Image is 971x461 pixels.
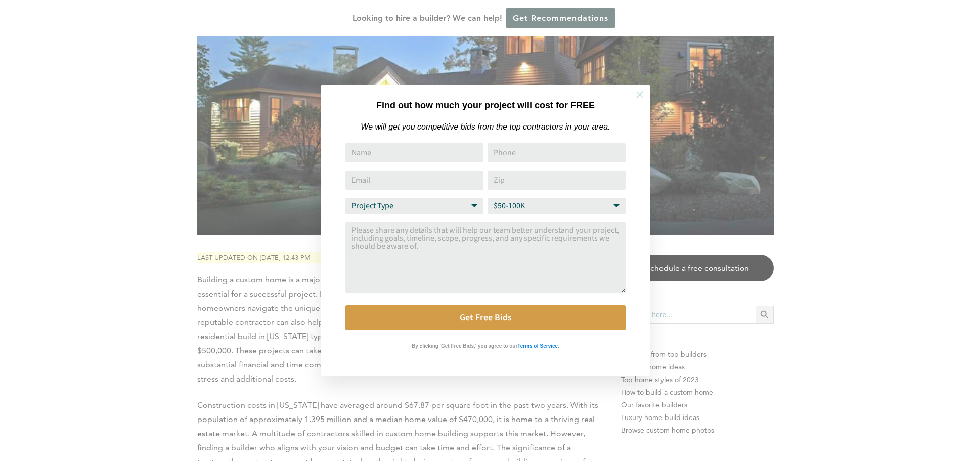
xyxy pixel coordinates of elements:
select: Project Type [345,198,483,214]
select: Budget Range [488,198,626,214]
iframe: Drift Widget Chat Controller [777,388,959,449]
input: Name [345,143,483,162]
a: Terms of Service [517,341,558,349]
strong: By clicking 'Get Free Bids,' you agree to our [412,343,517,349]
em: We will get you competitive bids from the top contractors in your area. [361,122,610,131]
input: Email Address [345,171,483,190]
input: Zip [488,171,626,190]
strong: . [558,343,559,349]
button: Close [622,77,657,112]
strong: Find out how much your project will cost for FREE [376,100,595,110]
input: Phone [488,143,626,162]
button: Get Free Bids [345,305,626,330]
strong: Terms of Service [517,343,558,349]
textarea: Comment or Message [345,222,626,293]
